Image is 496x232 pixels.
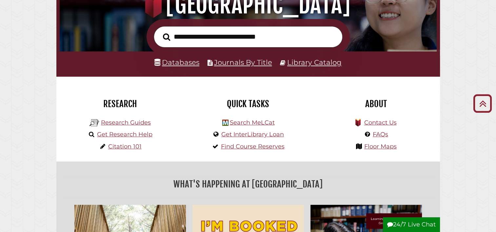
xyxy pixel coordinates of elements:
[317,98,435,109] h2: About
[222,120,228,126] img: Hekman Library Logo
[221,131,284,138] a: Get InterLibrary Loan
[101,119,151,126] a: Research Guides
[373,131,388,138] a: FAQs
[214,58,272,67] a: Journals By Title
[163,33,170,41] i: Search
[471,98,494,109] a: Back to Top
[189,98,307,109] h2: Quick Tasks
[97,131,152,138] a: Get Research Help
[160,31,173,43] button: Search
[364,119,396,126] a: Contact Us
[108,143,142,150] a: Citation 101
[154,58,199,67] a: Databases
[364,143,397,150] a: Floor Maps
[89,118,99,128] img: Hekman Library Logo
[287,58,342,67] a: Library Catalog
[61,98,179,109] h2: Research
[221,143,285,150] a: Find Course Reserves
[61,177,435,192] h2: What's Happening at [GEOGRAPHIC_DATA]
[229,119,274,126] a: Search MeLCat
